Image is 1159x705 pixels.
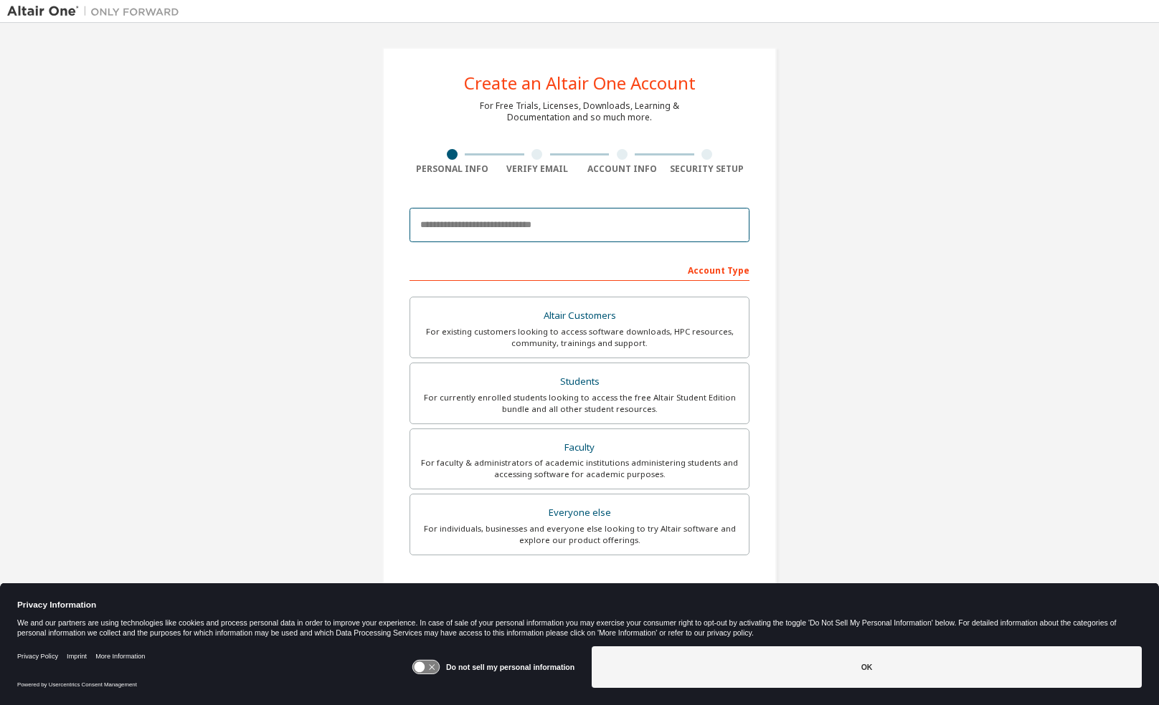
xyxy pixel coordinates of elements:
[579,163,665,175] div: Account Info
[480,100,679,123] div: For Free Trials, Licenses, Downloads, Learning & Documentation and so much more.
[419,438,740,458] div: Faculty
[7,4,186,19] img: Altair One
[464,75,696,92] div: Create an Altair One Account
[419,326,740,349] div: For existing customers looking to access software downloads, HPC resources, community, trainings ...
[419,306,740,326] div: Altair Customers
[410,163,495,175] div: Personal Info
[410,577,749,600] div: Your Profile
[495,163,580,175] div: Verify Email
[419,503,740,523] div: Everyone else
[419,457,740,480] div: For faculty & administrators of academic institutions administering students and accessing softwa...
[419,372,740,392] div: Students
[665,163,750,175] div: Security Setup
[419,523,740,546] div: For individuals, businesses and everyone else looking to try Altair software and explore our prod...
[410,258,749,281] div: Account Type
[419,392,740,415] div: For currently enrolled students looking to access the free Altair Student Edition bundle and all ...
